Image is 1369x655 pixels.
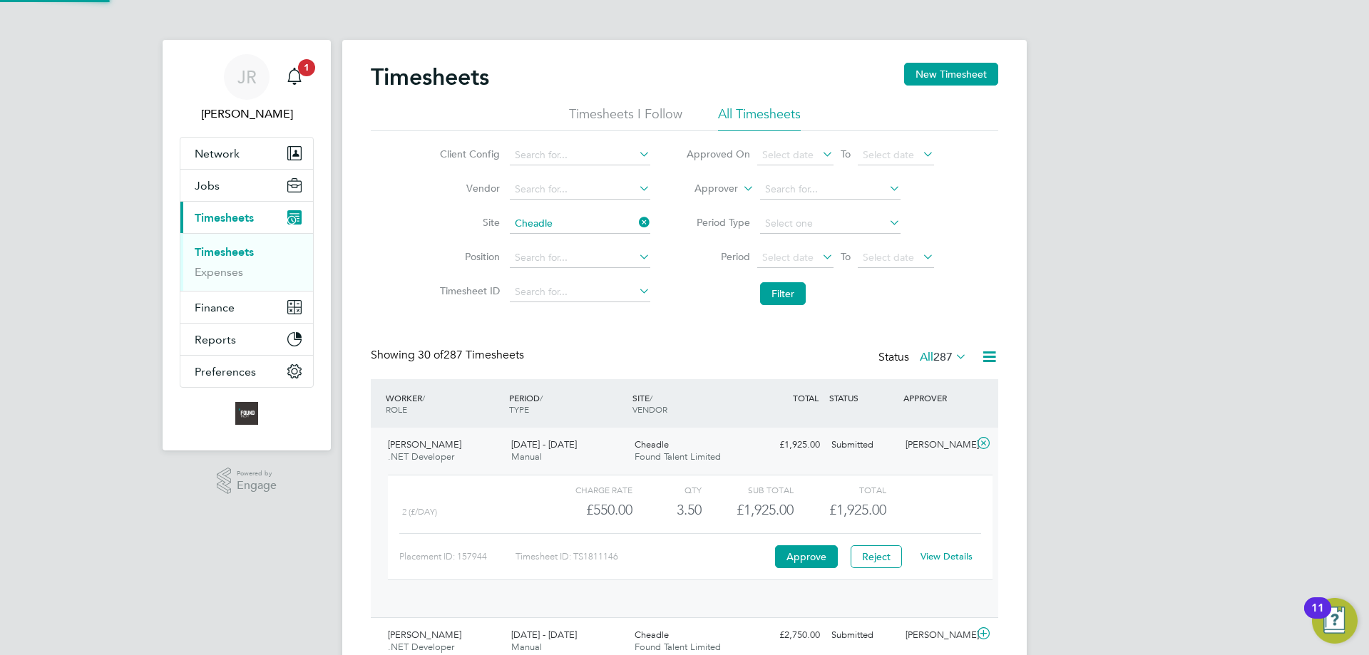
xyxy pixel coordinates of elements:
[921,550,973,562] a: View Details
[386,403,407,415] span: ROLE
[436,182,500,195] label: Vendor
[686,148,750,160] label: Approved On
[863,251,914,264] span: Select date
[195,179,220,192] span: Jobs
[1312,598,1358,644] button: Open Resource Center, 11 new notifications
[217,468,277,495] a: Powered byEngage
[686,250,750,263] label: Period
[826,385,900,411] div: STATUS
[900,385,974,411] div: APPROVER
[180,402,314,425] a: Go to home page
[195,333,236,346] span: Reports
[163,40,331,450] nav: Main navigation
[237,468,277,480] span: Powered by
[1311,608,1324,626] div: 11
[436,148,500,160] label: Client Config
[506,385,629,422] div: PERIOD
[195,211,254,225] span: Timesheets
[752,624,826,647] div: £2,750.00
[650,392,652,403] span: /
[180,292,313,323] button: Finance
[933,350,953,364] span: 287
[195,245,254,259] a: Timesheets
[540,481,632,498] div: Charge rate
[382,385,506,422] div: WORKER
[298,59,315,76] span: 1
[851,545,902,568] button: Reject
[195,265,243,279] a: Expenses
[718,105,801,131] li: All Timesheets
[516,545,771,568] div: Timesheet ID: TS1811146
[920,350,967,364] label: All
[540,498,632,522] div: £550.00
[635,450,721,463] span: Found Talent Limited
[388,629,461,641] span: [PERSON_NAME]
[511,641,542,653] span: Manual
[436,250,500,263] label: Position
[195,301,235,314] span: Finance
[371,63,489,91] h2: Timesheets
[388,438,461,450] span: [PERSON_NAME]
[402,507,437,517] span: 2 (£/day)
[836,247,855,266] span: To
[510,214,650,234] input: Search for...
[280,54,309,100] a: 1
[511,450,542,463] span: Manual
[794,481,886,498] div: Total
[900,624,974,647] div: [PERSON_NAME]
[180,138,313,169] button: Network
[762,148,814,161] span: Select date
[195,147,240,160] span: Network
[762,251,814,264] span: Select date
[180,324,313,355] button: Reports
[511,438,577,450] span: [DATE] - [DATE]
[180,202,313,233] button: Timesheets
[632,481,702,498] div: QTY
[388,641,454,653] span: .NET Developer
[180,233,313,291] div: Timesheets
[569,105,682,131] li: Timesheets I Follow
[510,180,650,200] input: Search for...
[760,282,806,305] button: Filter
[836,145,855,163] span: To
[418,348,524,362] span: 287 Timesheets
[237,480,277,492] span: Engage
[180,105,314,123] span: James Rogers
[510,145,650,165] input: Search for...
[436,284,500,297] label: Timesheet ID
[752,433,826,457] div: £1,925.00
[399,545,516,568] div: Placement ID: 157944
[674,182,738,196] label: Approver
[180,356,313,387] button: Preferences
[388,450,454,463] span: .NET Developer
[632,498,702,522] div: 3.50
[826,624,900,647] div: Submitted
[635,641,721,653] span: Found Talent Limited
[371,348,527,363] div: Showing
[509,403,529,415] span: TYPE
[422,392,425,403] span: /
[540,392,543,403] span: /
[180,54,314,123] a: JR[PERSON_NAME]
[686,216,750,229] label: Period Type
[635,438,669,450] span: Cheadle
[829,501,886,518] span: £1,925.00
[702,498,794,522] div: £1,925.00
[632,403,667,415] span: VENDOR
[702,481,794,498] div: Sub Total
[635,629,669,641] span: Cheadle
[904,63,998,86] button: New Timesheet
[237,68,257,86] span: JR
[878,348,970,368] div: Status
[511,629,577,641] span: [DATE] - [DATE]
[195,365,256,378] span: Preferences
[510,248,650,268] input: Search for...
[436,216,500,229] label: Site
[775,545,838,568] button: Approve
[418,348,443,362] span: 30 of
[235,402,258,425] img: foundtalent-logo-retina.png
[826,433,900,457] div: Submitted
[760,180,901,200] input: Search for...
[760,214,901,234] input: Select one
[180,170,313,201] button: Jobs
